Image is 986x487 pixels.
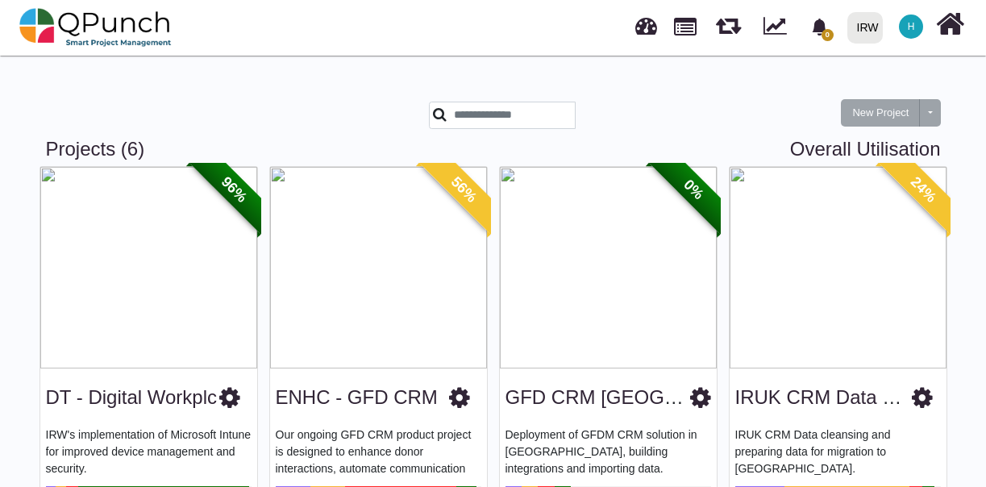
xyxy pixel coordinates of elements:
p: Deployment of GFDM CRM solution in [GEOGRAPHIC_DATA], building integrations and importing data. [505,427,711,475]
h3: DT - Digital Workplc [46,386,217,410]
a: bell fill0 [801,1,841,52]
div: Dynamic Report [755,1,801,54]
a: IRUK CRM Data Clean [735,386,933,408]
h3: ENHC - GFD CRM [276,386,438,410]
h3: Projects (6) [46,138,941,161]
a: Overall Utilisation [790,138,941,161]
span: Releases [716,8,741,35]
svg: bell fill [811,19,828,35]
i: Home [936,9,964,40]
span: Hishambajwa [899,15,923,39]
span: Dashboard [635,10,657,34]
h3: IRUK CRM Data Clean [735,386,912,410]
span: H [908,22,915,31]
a: IRW [840,1,889,54]
span: 24% [878,145,967,235]
a: H [889,1,933,52]
div: Notification [805,12,834,41]
p: Our ongoing GFD CRM product project is designed to enhance donor interactions, automate communica... [276,427,481,475]
span: 0 [822,29,834,41]
button: New Project [841,99,920,127]
span: 56% [418,145,508,235]
span: Projects [674,10,697,35]
a: ENHC - GFD CRM [276,386,438,408]
p: IRW's implementation of Microsoft Intune for improved device management and security. [46,427,252,475]
a: DT - Digital Workplc [46,386,217,408]
h3: GFD CRM Italy [505,386,690,410]
img: qpunch-sp.fa6292f.png [19,3,172,52]
span: 96% [189,145,278,235]
p: IRUK CRM Data cleansing and preparing data for migration to [GEOGRAPHIC_DATA]. [735,427,941,475]
a: GFD CRM [GEOGRAPHIC_DATA] [505,386,802,408]
span: 0% [648,145,738,235]
div: IRW [857,14,879,42]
